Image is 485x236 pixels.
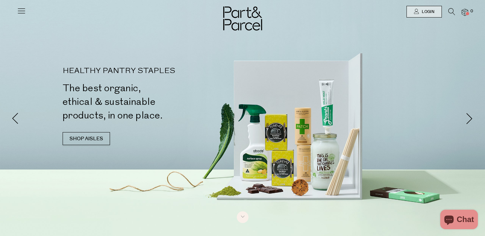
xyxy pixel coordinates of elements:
[63,67,245,75] p: HEALTHY PANTRY STAPLES
[223,6,262,31] img: Part&Parcel
[420,9,434,15] span: Login
[469,8,475,14] span: 0
[462,9,468,16] a: 0
[406,6,442,18] a: Login
[63,132,110,145] a: SHOP AISLES
[438,210,480,231] inbox-online-store-chat: Shopify online store chat
[63,81,245,122] h2: The best organic, ethical & sustainable products, in one place.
